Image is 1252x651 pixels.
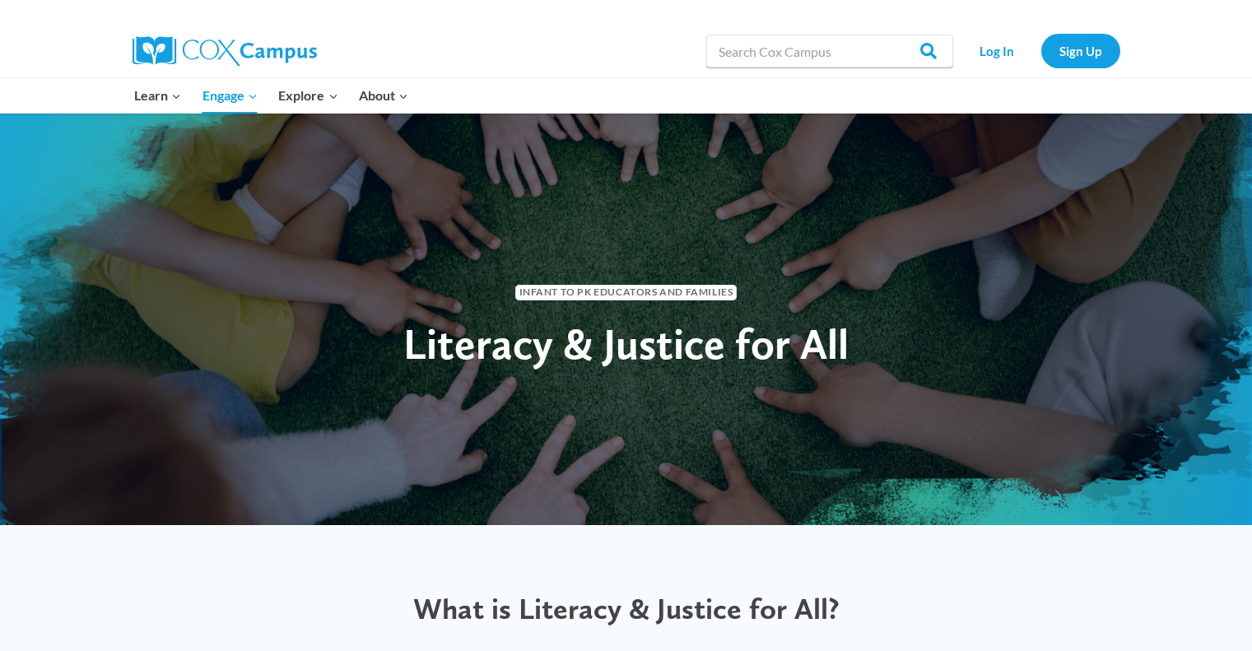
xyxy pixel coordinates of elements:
nav: Secondary Navigation [961,34,1120,67]
span: Explore [278,85,337,106]
span: Literacy & Justice for All [403,318,849,370]
span: Infant to PK Educators and Families [515,285,738,300]
a: Sign Up [1041,34,1120,67]
span: What is Literacy & Justice for All? [413,591,840,626]
img: Cox Campus [133,36,317,66]
nav: Primary Navigation [124,78,419,113]
span: Engage [202,85,258,106]
a: Log In [961,34,1033,67]
input: Search Cox Campus [706,35,953,67]
span: Learn [134,85,181,106]
span: About [359,85,408,106]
